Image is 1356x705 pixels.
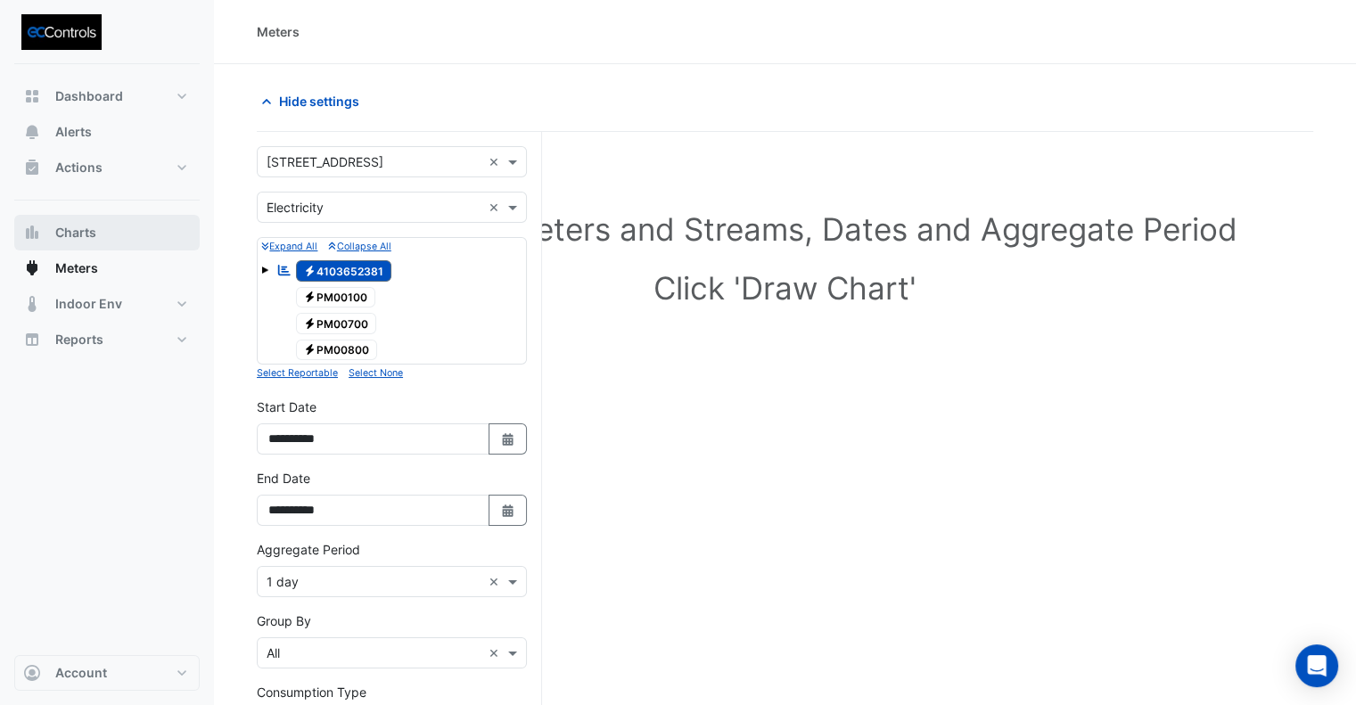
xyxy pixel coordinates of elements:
[257,367,338,379] small: Select Reportable
[257,86,371,117] button: Hide settings
[1295,644,1338,687] div: Open Intercom Messenger
[296,313,377,334] span: PM00700
[276,262,292,277] fa-icon: Reportable
[303,316,316,330] fa-icon: Electricity
[489,198,504,217] span: Clear
[14,250,200,286] button: Meters
[23,259,41,277] app-icon: Meters
[285,210,1285,248] h1: Select Site, Meters and Streams, Dates and Aggregate Period
[55,123,92,141] span: Alerts
[23,123,41,141] app-icon: Alerts
[500,431,516,447] fa-icon: Select Date
[296,340,378,361] span: PM00800
[500,503,516,518] fa-icon: Select Date
[303,343,316,357] fa-icon: Electricity
[303,291,316,304] fa-icon: Electricity
[257,683,366,701] label: Consumption Type
[303,264,316,277] fa-icon: Electricity
[14,78,200,114] button: Dashboard
[55,224,96,242] span: Charts
[349,367,403,379] small: Select None
[489,644,504,662] span: Clear
[23,295,41,313] app-icon: Indoor Env
[23,224,41,242] app-icon: Charts
[261,238,317,254] button: Expand All
[21,14,102,50] img: Company Logo
[489,572,504,591] span: Clear
[14,322,200,357] button: Reports
[285,269,1285,307] h1: Click 'Draw Chart'
[23,87,41,105] app-icon: Dashboard
[55,331,103,348] span: Reports
[257,469,310,488] label: End Date
[55,295,122,313] span: Indoor Env
[257,365,338,381] button: Select Reportable
[489,152,504,171] span: Clear
[328,241,390,252] small: Collapse All
[55,159,103,176] span: Actions
[328,238,390,254] button: Collapse All
[296,287,376,308] span: PM00100
[14,655,200,691] button: Account
[279,92,359,111] span: Hide settings
[55,87,123,105] span: Dashboard
[14,215,200,250] button: Charts
[23,159,41,176] app-icon: Actions
[23,331,41,348] app-icon: Reports
[14,114,200,150] button: Alerts
[55,664,107,682] span: Account
[296,260,392,282] span: 4103652381
[14,150,200,185] button: Actions
[261,241,317,252] small: Expand All
[257,398,316,416] label: Start Date
[349,365,403,381] button: Select None
[14,286,200,322] button: Indoor Env
[257,22,300,41] div: Meters
[55,259,98,277] span: Meters
[257,540,360,559] label: Aggregate Period
[257,611,311,630] label: Group By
